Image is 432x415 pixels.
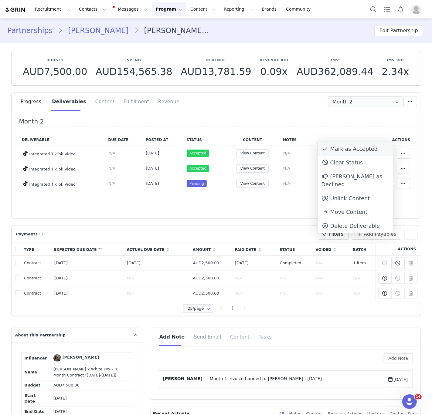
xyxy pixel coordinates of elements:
[21,390,50,407] td: Start Date
[193,276,219,280] span: AUD2,500.00
[63,25,134,36] a: [PERSON_NAME]
[318,156,393,170] div: Clear Status
[313,243,350,256] th: Voided
[194,334,221,340] span: Send Email
[187,165,209,172] span: Accepted
[19,134,106,146] th: Deliverable
[318,170,393,191] div: [PERSON_NAME] as Declined
[260,58,288,63] p: Revenue ROI
[21,93,48,111] div: Progress:
[283,2,317,16] a: Community
[277,243,313,256] th: Status
[124,243,190,256] th: Actual Due Date
[394,2,407,16] button: Notifications
[297,66,373,77] span: AUD362,089.44
[21,380,50,390] td: Budget
[225,134,280,146] th: Content
[5,7,26,13] img: grin logo
[380,2,394,16] a: Tasks
[350,255,375,271] td: 1 item
[350,271,375,286] td: N/A
[318,142,393,156] div: Mark as Accepted
[318,191,393,205] div: Unlink Content
[277,255,313,271] td: Completed
[146,151,159,155] span: [DATE]
[146,181,159,186] span: [DATE]
[236,180,269,188] button: View Content
[75,2,110,16] button: Contacts
[411,5,421,14] img: placeholder-profile.jpg
[50,390,133,407] td: [DATE]
[232,271,277,286] td: N/A
[21,255,52,271] td: Contract
[384,353,413,363] button: Add Note
[352,229,401,240] button: Add Payables
[328,96,404,107] input: Select
[2,2,207,7] p: Month 1 invoice handed to [PERSON_NAME] - [DATE]
[283,166,290,170] span: N/A
[258,2,282,16] a: Brands
[146,166,159,170] span: [DATE]
[202,376,387,383] span: Month 1 invoice handed to [PERSON_NAME] - [DATE]
[108,151,115,155] span: N/A
[7,25,58,36] a: Partnerships
[329,231,344,238] span: Filters
[53,354,99,362] a: [PERSON_NAME]
[124,271,190,286] td: N/A
[232,255,277,271] td: [DATE]
[108,166,115,170] span: N/A
[277,286,313,301] td: N/A
[96,66,172,77] span: AUD154,565.38
[105,134,143,146] th: Due Date
[313,271,350,286] td: N/A
[53,383,80,387] span: AUD7,500.00
[51,255,124,271] td: [DATE]
[193,291,219,295] span: AUD2,500.00
[19,161,106,176] td: Integrated TikTok Video
[51,286,124,301] td: [DATE]
[124,286,190,301] td: N/A
[227,304,238,313] li: 1
[53,354,61,362] img: Aaliyah Steedman
[387,376,408,383] span: [DATE]
[15,231,48,237] div: Payments
[350,243,375,256] th: Batch
[23,66,87,77] span: AUD7,500.00
[379,134,413,146] th: Actions
[382,58,409,63] p: IMV ROI
[31,2,75,16] button: Recruitment
[230,334,250,340] span: Content
[2,2,207,7] p: Invoice handed to [PERSON_NAME] - [DATE]
[297,58,373,63] p: IMV
[23,58,87,63] p: Budget
[21,364,50,380] td: Name
[236,164,269,173] button: View Content
[187,180,207,187] span: Pending
[187,2,220,16] button: Content
[283,151,290,155] span: N/A
[181,66,251,77] span: AUD13,781.59
[21,243,52,256] th: Type
[21,352,50,364] td: Influencer
[408,5,427,14] button: Profile
[21,286,52,301] td: Contract
[51,243,124,256] th: Expected Due Date
[119,93,154,111] div: Fulfillment
[321,209,368,215] span: Move Content
[321,222,389,230] div: Delete Deliverable
[184,134,225,146] th: Status
[19,176,106,191] td: Integrated TikTok Video
[415,394,422,399] span: 14
[367,2,380,16] button: Search
[259,334,272,340] span: Tasks
[50,364,133,380] td: [PERSON_NAME] x White Fox - 3 Month Contract ([DATE]-[DATE])
[181,58,251,63] p: Revenue
[193,261,219,265] span: AUD2,500.00
[318,229,349,240] button: Filters
[190,243,232,256] th: Amount
[232,286,277,301] td: N/A
[154,93,179,111] div: Revenue
[382,66,409,77] p: 2.34x
[236,149,269,157] button: View Content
